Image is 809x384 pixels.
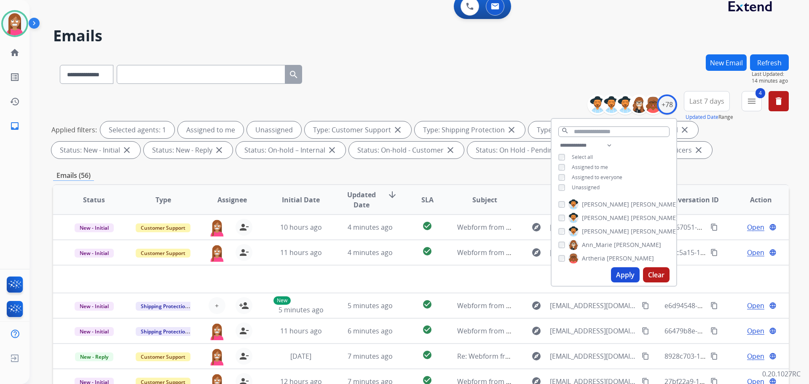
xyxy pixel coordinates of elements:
mat-icon: close [393,125,403,135]
span: 10 hours ago [280,223,322,232]
mat-icon: check_circle [422,299,432,309]
mat-icon: check_circle [422,246,432,256]
div: Status: On-hold – Internal [236,142,346,158]
span: [PERSON_NAME] [582,200,629,209]
p: Emails (56) [53,170,94,181]
span: Subject [472,195,497,205]
span: 7 minutes ago [348,352,393,361]
span: 5 minutes ago [348,301,393,310]
span: [EMAIL_ADDRESS][DOMAIN_NAME] [550,351,637,361]
img: agent-avatar [209,244,225,262]
mat-icon: explore [531,301,541,311]
div: Selected agents: 1 [100,121,174,138]
mat-icon: close [327,145,337,155]
div: Type: Customer Support [305,121,411,138]
div: Status: New - Reply [144,142,233,158]
span: [PERSON_NAME] [582,214,629,222]
img: agent-avatar [209,322,225,340]
span: Assigned to me [572,164,608,171]
mat-icon: content_copy [642,327,649,335]
span: [EMAIL_ADDRESS][DOMAIN_NAME] [550,247,637,258]
mat-icon: home [10,48,20,58]
span: 8928c703-1da6-4911-9351-43b4a1c67950 [664,352,794,361]
span: Unassigned [572,184,600,191]
span: 66479b8e-0e29-433c-986d-7a74d628227f [664,326,793,336]
span: e6d94548-c331-45a3-9748-8d208ef16ec8 [664,301,793,310]
button: Refresh [750,54,789,71]
mat-icon: search [289,70,299,80]
div: Status: On-hold - Customer [349,142,464,158]
span: [EMAIL_ADDRESS][DOMAIN_NAME] [550,326,637,336]
mat-icon: menu [747,96,757,106]
button: + [209,297,225,314]
span: [PERSON_NAME] [631,214,678,222]
span: [EMAIL_ADDRESS][DOMAIN_NAME] [550,301,637,311]
span: Artheria [582,254,605,263]
span: [PERSON_NAME] [607,254,654,263]
img: agent-avatar [209,348,225,365]
p: New [273,296,291,305]
div: Status: On Hold - Pending Parts [467,142,596,158]
div: Assigned to me [178,121,244,138]
span: Customer Support [136,352,190,361]
mat-icon: language [769,223,777,231]
mat-icon: language [769,327,777,335]
mat-icon: content_copy [710,249,718,256]
span: Conversation ID [665,195,719,205]
button: 4 [742,91,762,111]
p: 0.20.1027RC [762,369,801,379]
mat-icon: check_circle [422,325,432,335]
mat-icon: content_copy [710,302,718,309]
mat-icon: content_copy [710,327,718,335]
div: Type: Shipping Protection [415,121,525,138]
span: [PERSON_NAME] [631,200,678,209]
mat-icon: explore [531,222,541,232]
button: Clear [643,267,670,282]
span: 4 [755,88,765,98]
mat-icon: explore [531,351,541,361]
span: New - Initial [75,302,114,311]
span: 4 minutes ago [348,248,393,257]
span: New - Initial [75,249,114,258]
mat-icon: explore [531,326,541,336]
mat-icon: close [214,145,224,155]
span: [PERSON_NAME] [614,241,661,249]
span: + [215,301,219,311]
span: Range [686,113,733,121]
mat-icon: list_alt [10,72,20,82]
div: Type: Reguard CS [528,121,612,138]
span: SLA [421,195,434,205]
mat-icon: content_copy [710,223,718,231]
mat-icon: inbox [10,121,20,131]
span: Re: Webform from [EMAIL_ADDRESS][DOMAIN_NAME] on [DATE] [457,352,659,361]
span: Open [747,222,764,232]
span: 11 hours ago [280,326,322,336]
span: 14 minutes ago [752,78,789,84]
span: [PERSON_NAME] [631,227,678,236]
mat-icon: person_remove [239,247,249,258]
span: [DATE] [290,352,311,361]
span: 6 minutes ago [348,326,393,336]
span: [EMAIL_ADDRESS][DOMAIN_NAME] [550,222,637,232]
span: Shipping Protection [136,302,193,311]
span: New - Initial [75,223,114,232]
span: Last 7 days [689,99,724,103]
th: Action [720,185,789,215]
span: Updated Date [343,190,381,210]
mat-icon: search [561,127,569,134]
mat-icon: person_remove [239,222,249,232]
mat-icon: check_circle [422,350,432,360]
button: New Email [706,54,747,71]
span: 4 minutes ago [348,223,393,232]
span: New - Reply [75,352,113,361]
span: 11 hours ago [280,248,322,257]
mat-icon: language [769,302,777,309]
mat-icon: close [506,125,517,135]
mat-icon: content_copy [642,302,649,309]
mat-icon: check_circle [422,221,432,231]
span: 5 minutes ago [279,305,324,314]
span: Last Updated: [752,71,789,78]
mat-icon: person_remove [239,351,249,361]
mat-icon: explore [531,247,541,258]
mat-icon: person_add [239,301,249,311]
